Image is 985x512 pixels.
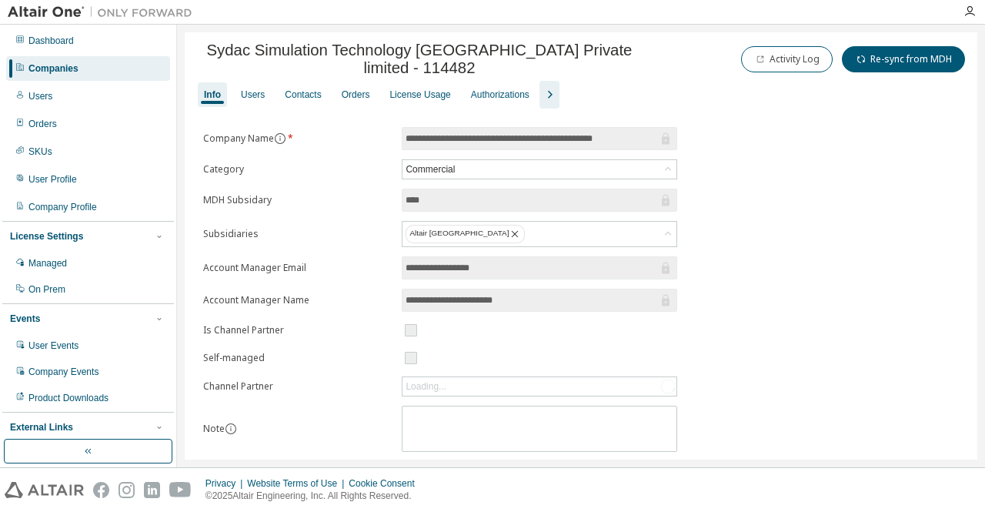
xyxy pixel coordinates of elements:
div: On Prem [28,283,65,296]
button: Activity Log [741,46,833,72]
div: Privacy [205,477,247,490]
p: © 2025 Altair Engineering, Inc. All Rights Reserved. [205,490,424,503]
label: Note [203,422,225,435]
div: Loading... [402,377,676,396]
div: Authorizations [471,89,529,101]
label: Account Manager Email [203,262,392,274]
label: Self-managed [203,352,392,364]
div: Commercial [403,161,457,178]
img: Altair One [8,5,200,20]
img: altair_logo.svg [5,482,84,498]
div: Managed [28,257,67,269]
div: External Links [10,421,73,433]
img: youtube.svg [169,482,192,498]
div: License Settings [10,230,83,243]
div: User Events [28,340,78,352]
div: Website Terms of Use [247,477,349,490]
button: information [225,423,237,435]
div: Commercial [402,160,676,179]
button: Re-sync from MDH [842,46,965,72]
div: Orders [28,118,57,130]
label: Account Manager Name [203,294,392,306]
div: License Usage [389,89,450,101]
div: Cookie Consent [349,477,423,490]
div: Company Events [28,366,98,378]
div: User Profile [28,173,77,186]
label: Category [203,163,392,176]
div: Events [10,313,40,325]
div: Contacts [285,89,321,101]
div: Users [28,90,52,102]
label: Subsidiaries [203,228,392,240]
div: Info [204,89,221,101]
img: linkedin.svg [144,482,160,498]
label: Company Name [203,132,392,145]
div: Altair [GEOGRAPHIC_DATA] [406,225,525,243]
div: Orders [342,89,370,101]
label: MDH Subsidary [203,194,392,206]
div: Loading... [406,380,446,393]
div: Dashboard [28,35,74,47]
label: Channel Partner [203,380,392,393]
div: Altair [GEOGRAPHIC_DATA] [402,222,676,246]
div: Users [241,89,265,101]
img: facebook.svg [93,482,109,498]
img: instagram.svg [119,482,135,498]
div: Company Profile [28,201,97,213]
button: information [274,132,286,145]
div: Product Downloads [28,392,109,404]
div: SKUs [28,146,52,158]
div: Companies [28,62,78,75]
label: Is Channel Partner [203,324,392,336]
span: Sydac Simulation Technology [GEOGRAPHIC_DATA] Private limited - 114482 [194,42,645,77]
